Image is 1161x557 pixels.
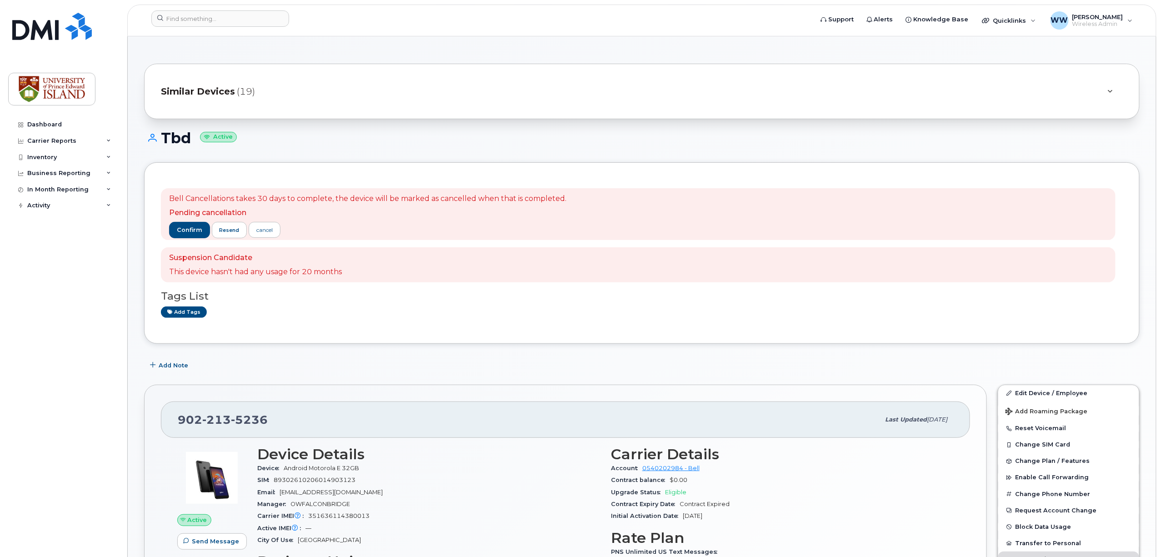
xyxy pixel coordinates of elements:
h3: Carrier Details [611,446,954,462]
span: [DATE] [683,512,702,519]
button: Add Note [144,357,196,374]
h3: Device Details [257,446,600,462]
p: This device hasn't had any usage for 20 months [169,267,342,277]
span: Device [257,465,284,472]
span: confirm [177,226,202,234]
button: Change SIM Card [998,437,1139,453]
span: PNS Unlimited US Text Messages [611,548,722,555]
span: OWFALCONBRIDGE [290,501,350,507]
a: Add tags [161,306,207,318]
a: cancel [249,222,280,238]
span: Active [188,516,207,524]
span: Change Plan / Features [1016,458,1090,465]
span: (19) [237,85,255,98]
h3: Tags List [161,291,1123,302]
span: Contract Expired [680,501,730,507]
span: 89302610206014903123 [274,477,355,483]
button: Change Phone Number [998,486,1139,502]
button: Send Message [177,533,247,550]
span: Carrier IMEI [257,512,308,519]
a: Edit Device / Employee [998,385,1139,401]
h3: Rate Plan [611,530,954,546]
span: — [305,525,311,532]
span: 5236 [231,413,268,427]
span: Manager [257,501,290,507]
span: Send Message [192,537,239,546]
span: $0.00 [670,477,687,483]
button: confirm [169,222,210,238]
button: Add Roaming Package [998,401,1139,420]
span: Active IMEI [257,525,305,532]
small: Active [200,132,237,142]
button: resend [212,222,247,238]
span: [GEOGRAPHIC_DATA] [298,537,361,543]
span: 902 [178,413,268,427]
p: Pending cancellation [169,208,566,218]
span: City Of Use [257,537,298,543]
span: Initial Activation Date [611,512,683,519]
p: Suspension Candidate [169,253,342,263]
span: SIM [257,477,274,483]
span: [EMAIL_ADDRESS][DOMAIN_NAME] [280,489,383,496]
span: 351636114380013 [308,512,370,519]
h1: Tbd [144,130,1140,146]
span: Add Note [159,361,188,370]
button: Request Account Change [998,502,1139,519]
button: Transfer to Personal [998,535,1139,552]
img: image20231002-3703462-nvar5v.jpeg [185,451,239,505]
span: resend [219,226,239,234]
span: Last updated [886,416,927,423]
span: [DATE] [927,416,948,423]
span: Upgrade Status [611,489,665,496]
span: Contract Expiry Date [611,501,680,507]
span: Eligible [665,489,686,496]
span: 213 [202,413,231,427]
span: Contract balance [611,477,670,483]
span: Email [257,489,280,496]
span: Add Roaming Package [1006,408,1088,416]
button: Reset Voicemail [998,420,1139,437]
a: 0540202984 - Bell [642,465,700,472]
span: Enable Call Forwarding [1016,474,1089,481]
button: Enable Call Forwarding [998,469,1139,486]
button: Change Plan / Features [998,453,1139,469]
p: Bell Cancellations takes 30 days to complete, the device will be marked as cancelled when that is... [169,194,566,204]
button: Block Data Usage [998,519,1139,535]
span: Android Motorola E 32GB [284,465,359,472]
span: Account [611,465,642,472]
span: Similar Devices [161,85,235,98]
div: cancel [256,226,273,234]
